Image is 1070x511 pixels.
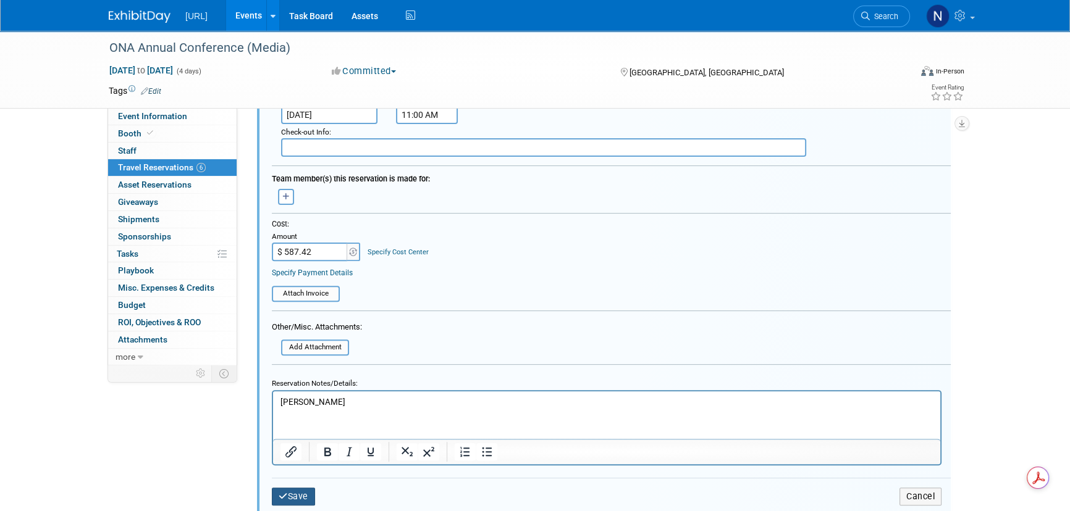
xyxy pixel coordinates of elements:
a: Playbook [108,262,237,279]
span: Giveaways [118,197,158,207]
span: ROI, Objectives & ROO [118,317,201,327]
span: Playbook [118,265,154,275]
div: Other/Misc. Attachments: [272,322,362,336]
a: Specify Payment Details [272,268,353,277]
span: Budget [118,300,146,310]
span: [DATE] [DATE] [109,65,174,76]
a: Misc. Expenses & Credits [108,280,237,296]
a: Tasks [108,246,237,262]
a: Staff [108,143,237,159]
button: Underline [360,443,381,460]
iframe: Rich Text Area [273,391,940,439]
div: Reservation Notes/Details: [272,373,942,390]
a: Travel Reservations6 [108,159,237,176]
span: [GEOGRAPHIC_DATA], [GEOGRAPHIC_DATA] [629,68,783,77]
a: Giveaways [108,194,237,210]
div: Event Format [837,64,964,83]
div: Team member(s) this reservation is made for: [272,168,951,186]
button: Bold [317,443,338,460]
span: Tasks [117,249,138,259]
button: Committed [327,65,401,78]
a: ROI, Objectives & ROO [108,314,237,331]
a: more [108,349,237,365]
button: Cancel [899,488,942,505]
td: Personalize Event Tab Strip [190,365,212,381]
span: [URL] [185,11,208,21]
a: Event Information [108,108,237,125]
a: Sponsorships [108,228,237,245]
button: Subscript [397,443,418,460]
img: ExhibitDay [109,10,171,23]
span: Event Information [118,111,187,121]
a: Budget [108,297,237,314]
button: Numbered list [455,443,476,460]
span: Travel Reservations [118,162,206,172]
a: Edit [141,87,161,96]
button: Save [272,488,315,505]
small: : [281,128,331,136]
span: Misc. Expenses & Credits [118,283,214,293]
div: ONA Annual Conference (Media) [105,37,891,59]
div: Cost: [272,219,951,230]
a: Asset Reservations [108,177,237,193]
span: more [116,352,135,362]
span: (4 days) [175,67,201,75]
button: Insert/edit link [280,443,301,460]
img: Format-Inperson.png [921,66,933,76]
a: Specify Cost Center [368,248,429,256]
a: Attachments [108,331,237,348]
img: Noah Paaymans [926,4,950,28]
span: Check-out Info [281,128,329,136]
span: Booth [118,128,156,138]
a: Shipments [108,211,237,228]
a: Booth [108,125,237,142]
div: Event Rating [930,85,964,91]
div: In-Person [935,67,964,76]
span: Search [870,12,898,21]
td: Tags [109,85,161,97]
i: Booth reservation complete [147,130,153,136]
button: Superscript [418,443,439,460]
span: Attachments [118,334,167,344]
button: Bullet list [476,443,497,460]
a: Search [853,6,910,27]
span: 6 [196,163,206,172]
span: Staff [118,146,137,156]
div: Amount [272,232,361,243]
span: Shipments [118,214,159,224]
span: Asset Reservations [118,180,192,189]
td: Toggle Event Tabs [212,365,237,381]
button: Italic [339,443,360,460]
span: Sponsorships [118,231,171,241]
span: to [135,65,147,75]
